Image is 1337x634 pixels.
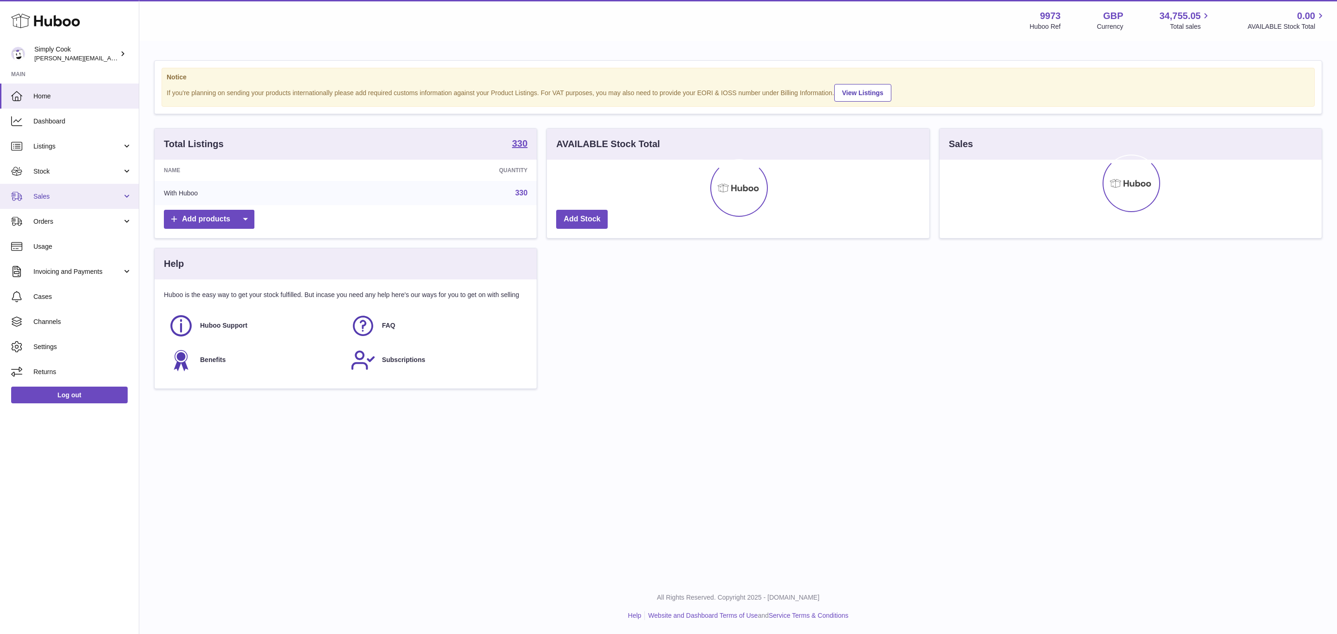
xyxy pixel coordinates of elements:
p: Huboo is the easy way to get your stock fulfilled. But incase you need any help here's our ways f... [164,291,527,299]
a: 34,755.05 Total sales [1159,10,1211,31]
th: Quantity [356,160,537,181]
span: Sales [33,192,122,201]
a: Help [628,612,642,619]
span: Usage [33,242,132,251]
a: View Listings [834,84,891,102]
div: Currency [1097,22,1123,31]
span: Home [33,92,132,101]
strong: GBP [1103,10,1123,22]
span: 0.00 [1297,10,1315,22]
span: 34,755.05 [1159,10,1201,22]
span: Subscriptions [382,356,425,364]
div: Simply Cook [34,45,118,63]
span: Benefits [200,356,226,364]
li: and [645,611,848,620]
span: Settings [33,343,132,351]
a: 330 [515,189,528,197]
h3: Total Listings [164,138,224,150]
span: Orders [33,217,122,226]
img: emma@simplycook.com [11,47,25,61]
a: Service Terms & Conditions [769,612,849,619]
span: Dashboard [33,117,132,126]
div: Huboo Ref [1030,22,1061,31]
h3: AVAILABLE Stock Total [556,138,660,150]
span: Stock [33,167,122,176]
th: Name [155,160,356,181]
span: Channels [33,317,132,326]
td: With Huboo [155,181,356,205]
span: [PERSON_NAME][EMAIL_ADDRESS][DOMAIN_NAME] [34,54,186,62]
span: Cases [33,292,132,301]
a: Log out [11,387,128,403]
span: Total sales [1170,22,1211,31]
div: If you're planning on sending your products internationally please add required customs informati... [167,83,1310,102]
strong: Notice [167,73,1310,82]
a: Subscriptions [350,348,523,373]
span: FAQ [382,321,396,330]
span: Huboo Support [200,321,247,330]
span: Invoicing and Payments [33,267,122,276]
a: Benefits [169,348,341,373]
span: Returns [33,368,132,376]
span: AVAILABLE Stock Total [1247,22,1326,31]
a: 330 [512,139,527,150]
a: 0.00 AVAILABLE Stock Total [1247,10,1326,31]
h3: Help [164,258,184,270]
a: Add products [164,210,254,229]
strong: 330 [512,139,527,148]
a: FAQ [350,313,523,338]
p: All Rights Reserved. Copyright 2025 - [DOMAIN_NAME] [147,593,1330,602]
a: Website and Dashboard Terms of Use [648,612,758,619]
a: Huboo Support [169,313,341,338]
strong: 9973 [1040,10,1061,22]
a: Add Stock [556,210,608,229]
h3: Sales [949,138,973,150]
span: Listings [33,142,122,151]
